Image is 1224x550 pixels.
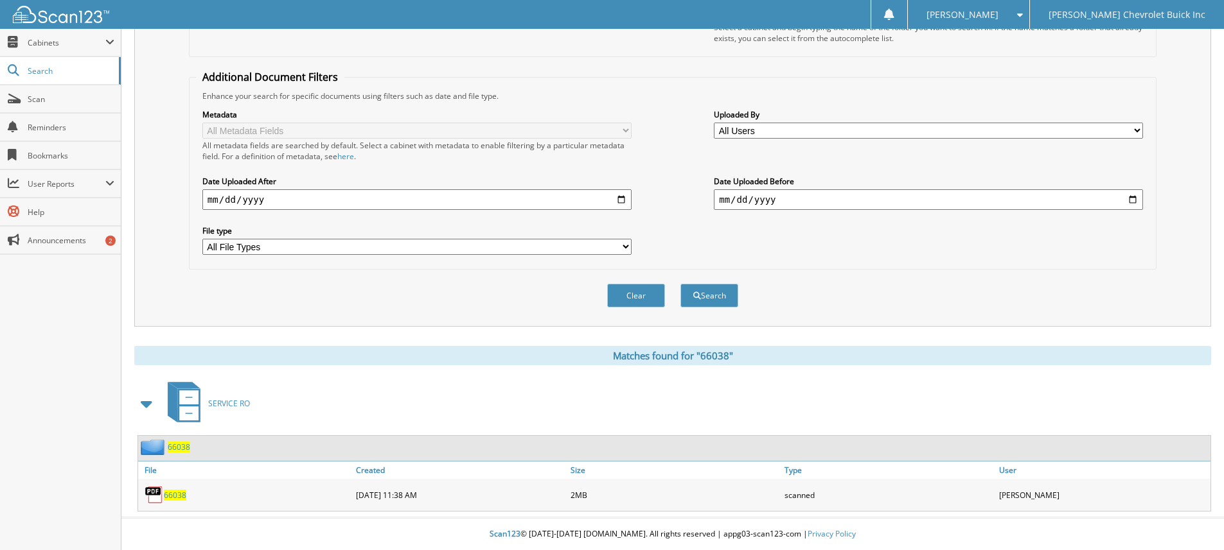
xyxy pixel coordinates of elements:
[145,485,164,504] img: PDF.png
[28,122,114,133] span: Reminders
[567,482,782,508] div: 2MB
[202,189,632,210] input: start
[1049,11,1205,19] span: [PERSON_NAME] Chevrolet Buick Inc
[808,528,856,539] a: Privacy Policy
[28,94,114,105] span: Scan
[337,151,354,162] a: here
[196,90,1149,101] div: Enhance your search for specific documents using filters such as date and file type.
[714,22,1143,44] div: Select a cabinet and begin typing the name of the folder you want to search in. If the name match...
[567,461,782,479] a: Size
[202,225,632,236] label: File type
[927,11,998,19] span: [PERSON_NAME]
[353,461,567,479] a: Created
[121,519,1224,550] div: © [DATE]-[DATE] [DOMAIN_NAME]. All rights reserved | appg03-scan123-com |
[202,109,632,120] label: Metadata
[781,461,996,479] a: Type
[714,189,1143,210] input: end
[160,378,250,429] a: SERVICE RO
[13,6,109,23] img: scan123-logo-white.svg
[28,235,114,246] span: Announcements
[781,482,996,508] div: scanned
[28,178,105,189] span: User Reports
[196,70,344,84] legend: Additional Document Filters
[168,442,190,452] a: 66038
[714,109,1143,120] label: Uploaded By
[28,207,114,218] span: Help
[607,284,665,307] button: Clear
[28,65,112,76] span: Search
[202,140,632,162] div: All metadata fields are searched by default. Select a cabinet with metadata to enable filtering b...
[996,461,1211,479] a: User
[164,490,186,501] a: 66038
[141,439,168,455] img: folder2.png
[208,398,250,409] span: SERVICE RO
[202,176,632,187] label: Date Uploaded After
[1160,488,1224,550] iframe: Chat Widget
[714,176,1143,187] label: Date Uploaded Before
[138,461,353,479] a: File
[680,284,738,307] button: Search
[996,482,1211,508] div: [PERSON_NAME]
[105,236,116,246] div: 2
[353,482,567,508] div: [DATE] 11:38 AM
[490,528,520,539] span: Scan123
[28,37,105,48] span: Cabinets
[28,150,114,161] span: Bookmarks
[134,346,1211,365] div: Matches found for "66038"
